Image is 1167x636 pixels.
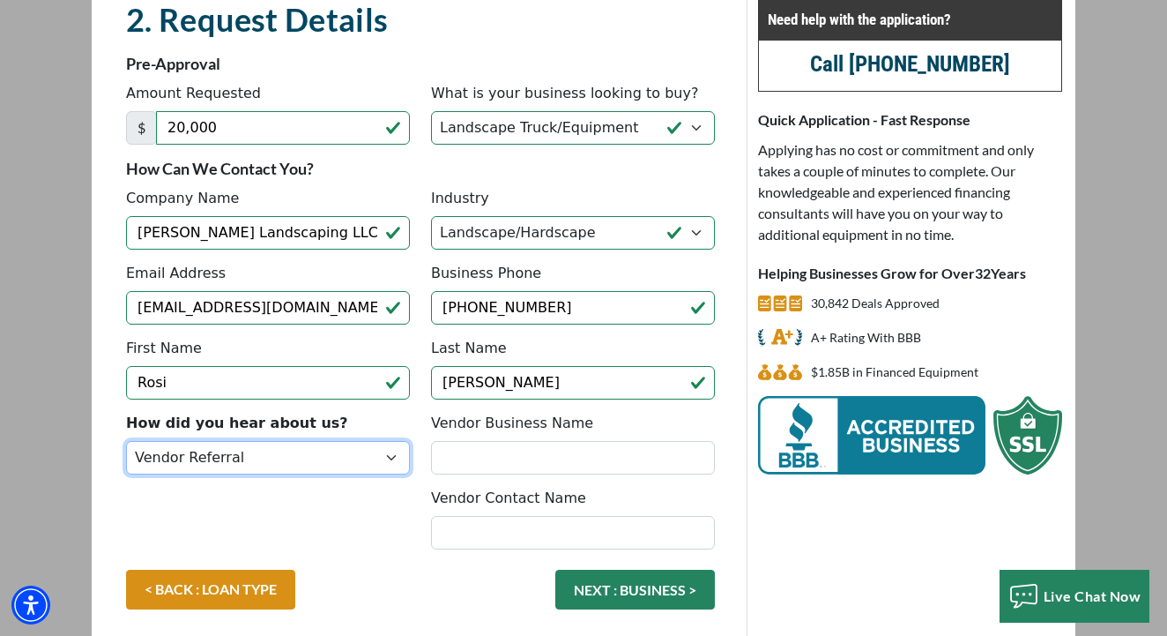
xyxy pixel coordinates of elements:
[810,51,1010,77] a: call (847) 232-7804
[811,327,921,348] p: A+ Rating With BBB
[758,109,1062,131] p: Quick Application - Fast Response
[975,265,991,281] span: 32
[126,83,261,104] label: Amount Requested
[126,188,239,209] label: Company Name
[126,111,157,145] span: $
[431,338,507,359] label: Last Name
[431,488,586,509] label: Vendor Contact Name
[11,586,50,625] div: Accessibility Menu
[126,413,348,434] label: How did you hear about us?
[811,362,978,383] p: $1,849,371,698 in Financed Equipment
[431,413,593,434] label: Vendor Business Name
[758,139,1062,245] p: Applying has no cost or commitment and only takes a couple of minutes to complete. Our knowledgea...
[126,158,715,179] p: How Can We Contact You?
[126,263,226,284] label: Email Address
[431,83,698,104] label: What is your business looking to buy?
[431,263,541,284] label: Business Phone
[1044,587,1141,604] span: Live Chat Now
[126,338,202,359] label: First Name
[811,293,940,314] p: 30,842 Deals Approved
[126,53,715,74] p: Pre-Approval
[1000,570,1150,623] button: Live Chat Now
[126,488,394,557] iframe: reCAPTCHA
[768,9,1052,30] p: Need help with the application?
[758,396,1062,475] img: BBB Acredited Business and SSL Protection
[555,570,715,610] button: NEXT : BUSINESS >
[126,570,295,610] a: < BACK : LOAN TYPE
[431,188,489,209] label: Industry
[758,263,1062,284] p: Helping Businesses Grow for Over Years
